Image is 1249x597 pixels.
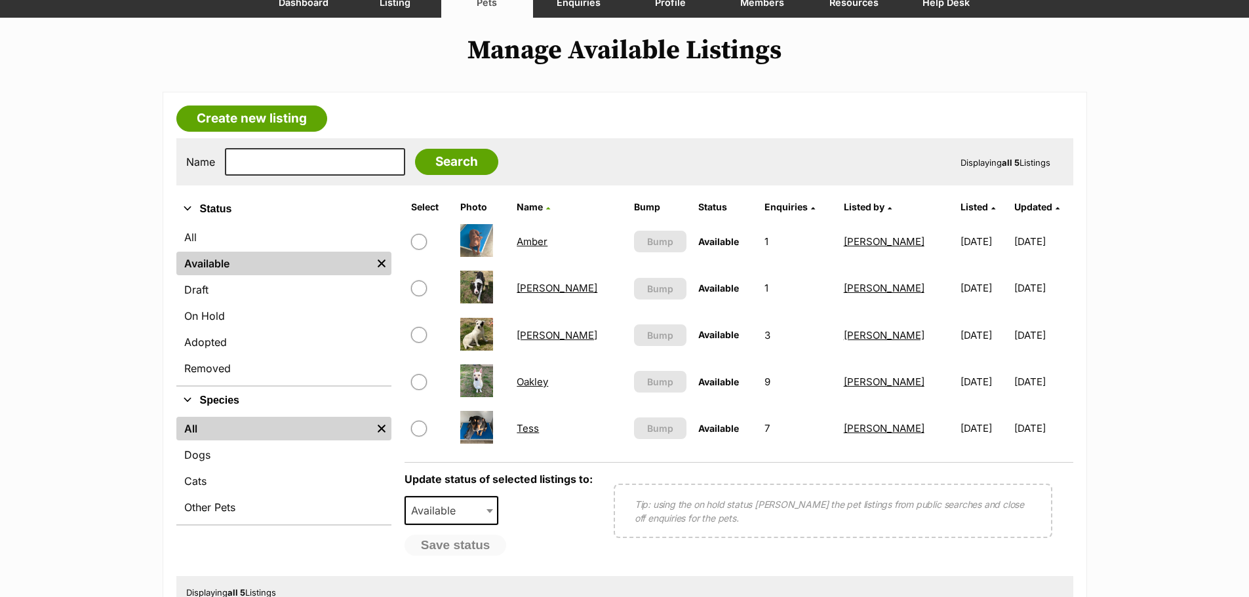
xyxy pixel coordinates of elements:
[405,472,593,486] label: Update status of selected listings to:
[955,219,1013,264] td: [DATE]
[693,197,758,218] th: Status
[759,406,837,451] td: 7
[176,223,391,385] div: Status
[1014,265,1072,311] td: [DATE]
[844,282,924,294] a: [PERSON_NAME]
[176,278,391,301] a: Draft
[698,376,739,387] span: Available
[406,197,454,218] th: Select
[186,156,215,168] label: Name
[372,417,391,440] a: Remove filter
[698,329,739,340] span: Available
[176,414,391,524] div: Species
[405,496,499,525] span: Available
[844,201,884,212] span: Listed by
[955,313,1013,358] td: [DATE]
[647,375,673,389] span: Bump
[759,313,837,358] td: 3
[635,497,1031,525] p: Tip: using the on hold status [PERSON_NAME] the pet listings from public searches and close off e...
[1014,201,1052,212] span: Updated
[176,330,391,354] a: Adopted
[764,201,808,212] span: translation missing: en.admin.listings.index.attributes.enquiries
[634,231,687,252] button: Bump
[647,328,673,342] span: Bump
[176,417,372,440] a: All
[698,236,739,247] span: Available
[176,252,372,275] a: Available
[759,359,837,404] td: 9
[405,535,507,556] button: Save status
[415,149,498,175] input: Search
[176,304,391,328] a: On Hold
[844,329,924,341] a: [PERSON_NAME]
[764,201,815,212] a: Enquiries
[517,282,597,294] a: [PERSON_NAME]
[698,282,739,294] span: Available
[698,423,739,434] span: Available
[961,201,995,212] a: Listed
[844,422,924,434] a: [PERSON_NAME]
[455,197,510,218] th: Photo
[517,235,547,248] a: Amber
[961,157,1050,168] span: Displaying Listings
[517,201,543,212] span: Name
[406,501,469,520] span: Available
[1014,219,1072,264] td: [DATE]
[961,201,988,212] span: Listed
[517,329,597,341] a: [PERSON_NAME]
[176,201,391,218] button: Status
[517,376,548,388] a: Oakley
[844,376,924,388] a: [PERSON_NAME]
[759,219,837,264] td: 1
[647,421,673,435] span: Bump
[176,495,391,519] a: Other Pets
[647,282,673,296] span: Bump
[1014,313,1072,358] td: [DATE]
[1014,359,1072,404] td: [DATE]
[647,235,673,248] span: Bump
[634,278,687,299] button: Bump
[1014,201,1060,212] a: Updated
[955,406,1013,451] td: [DATE]
[176,225,391,249] a: All
[1002,157,1020,168] strong: all 5
[517,422,539,434] a: Tess
[955,265,1013,311] td: [DATE]
[634,371,687,393] button: Bump
[629,197,692,218] th: Bump
[844,201,892,212] a: Listed by
[759,265,837,311] td: 1
[1014,406,1072,451] td: [DATE]
[955,359,1013,404] td: [DATE]
[634,417,687,439] button: Bump
[372,252,391,275] a: Remove filter
[634,324,687,346] button: Bump
[176,106,327,132] a: Create new listing
[176,392,391,409] button: Species
[176,443,391,467] a: Dogs
[844,235,924,248] a: [PERSON_NAME]
[176,356,391,380] a: Removed
[176,469,391,493] a: Cats
[517,201,550,212] a: Name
